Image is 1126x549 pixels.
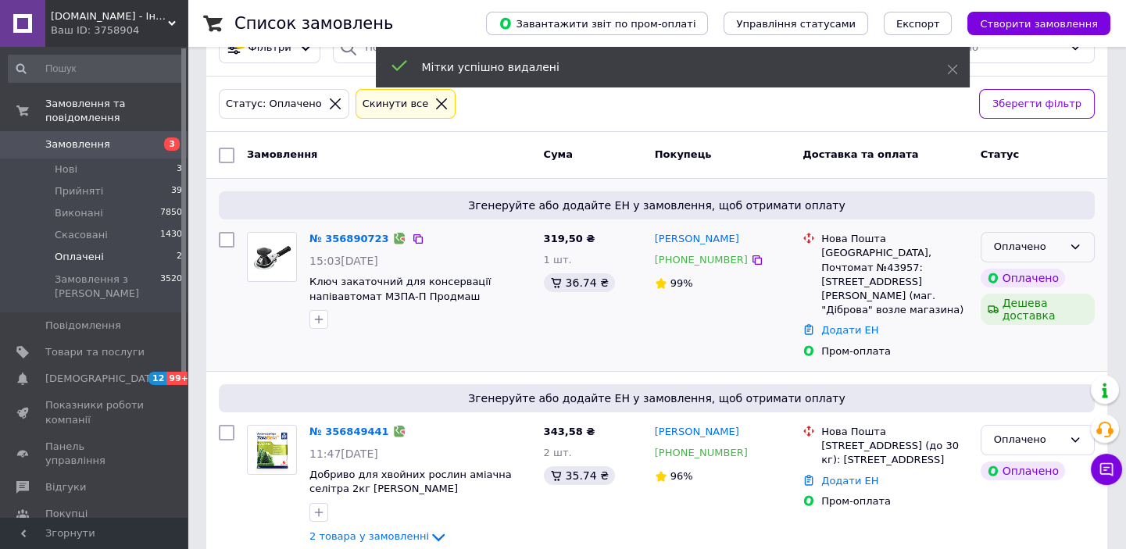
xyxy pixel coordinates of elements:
[994,239,1063,255] div: Оплачено
[655,425,739,440] a: [PERSON_NAME]
[896,18,940,30] span: Експорт
[655,254,748,266] a: [PHONE_NUMBER]
[45,398,145,426] span: Показники роботи компанії
[247,232,297,282] a: Фото товару
[51,9,168,23] span: 43.in.ua - Інтернет-магазин з широким асортиментом різних товарів для Вашого життя та комфорту
[821,344,967,358] div: Пром-оплата
[160,206,182,220] span: 7850
[247,425,297,475] a: Фото товару
[884,12,953,35] button: Експорт
[309,426,389,437] a: № 356849441
[821,439,967,467] div: [STREET_ADDRESS] (до 30 кг): [STREET_ADDRESS]
[821,494,967,508] div: Пром-оплата
[55,250,104,264] span: Оплачені
[8,55,184,83] input: Пошук
[160,273,182,301] span: 3520
[55,228,108,242] span: Скасовані
[981,294,1095,325] div: Дешева доставка
[248,426,296,474] img: Фото товару
[821,425,967,439] div: Нова Пошта
[655,148,712,160] span: Покупець
[55,162,77,176] span: Нові
[359,96,432,112] div: Cкинути все
[45,372,161,386] span: [DEMOGRAPHIC_DATA]
[309,255,378,267] span: 15:03[DATE]
[45,97,188,125] span: Замовлення та повідомлення
[309,233,389,244] a: № 356890723
[234,14,393,33] h1: Список замовлень
[309,469,512,495] a: Добриво для хвойних рослин аміачна селітра 2кг [PERSON_NAME]
[992,96,1081,112] span: Зберегти фільтр
[55,206,103,220] span: Виконані
[45,137,110,152] span: Замовлення
[160,228,182,242] span: 1430
[55,184,103,198] span: Прийняті
[821,246,967,317] div: [GEOGRAPHIC_DATA], Почтомат №43957: [STREET_ADDRESS][PERSON_NAME] (маг. "Діброва" возле магазина)
[655,232,739,247] a: [PERSON_NAME]
[45,480,86,494] span: Відгуки
[309,447,378,460] span: 11:47[DATE]
[248,41,291,55] span: Фільтри
[45,440,145,468] span: Панель управління
[309,530,448,542] a: 2 товара у замовленні
[164,137,180,151] span: 3
[544,233,595,244] span: 319,50 ₴
[51,23,188,37] div: Ваш ID: 3758904
[247,148,317,160] span: Замовлення
[225,198,1088,213] span: Згенеруйте або додайте ЕН у замовлення, щоб отримати оплату
[802,148,918,160] span: Доставка та оплата
[994,432,1063,448] div: Оплачено
[980,18,1098,30] span: Створити замовлення
[309,276,491,302] a: Ключ закаточний для консервації напівавтомат МЗПА-П Продмаш
[544,447,572,458] span: 2 шт.
[952,17,1110,29] a: Створити замовлення
[177,162,182,176] span: 3
[171,184,182,198] span: 39
[45,507,88,521] span: Покупці
[177,250,182,264] span: 2
[1091,454,1122,485] button: Чат з покупцем
[821,324,878,336] a: Додати ЕН
[736,18,856,30] span: Управління статусами
[225,390,1088,406] span: Згенеруйте або додайте ЕН у замовлення, щоб отримати оплату
[724,12,868,35] button: Управління статусами
[248,233,296,281] img: Фото товару
[981,148,1020,160] span: Статус
[309,531,429,543] span: 2 товара у замовленні
[981,269,1065,287] div: Оплачено
[544,148,573,160] span: Cума
[544,466,615,485] div: 35.74 ₴
[223,96,325,112] div: Статус: Оплачено
[148,372,166,385] span: 12
[422,59,908,75] div: Мітки успішно видалені
[923,40,1063,56] div: Не обрано
[166,372,192,385] span: 99+
[981,462,1065,480] div: Оплачено
[655,447,748,458] a: [PHONE_NUMBER]
[979,89,1095,119] button: Зберегти фільтр
[55,273,160,301] span: Замовлення з [PERSON_NAME]
[821,232,967,246] div: Нова Пошта
[670,470,693,482] span: 96%
[45,345,145,359] span: Товари та послуги
[499,16,695,30] span: Завантажити звіт по пром-оплаті
[45,319,121,333] span: Повідомлення
[821,475,878,487] a: Додати ЕН
[544,273,615,292] div: 36.74 ₴
[544,254,572,266] span: 1 шт.
[670,277,693,289] span: 99%
[967,12,1110,35] button: Створити замовлення
[544,426,595,437] span: 343,58 ₴
[486,12,708,35] button: Завантажити звіт по пром-оплаті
